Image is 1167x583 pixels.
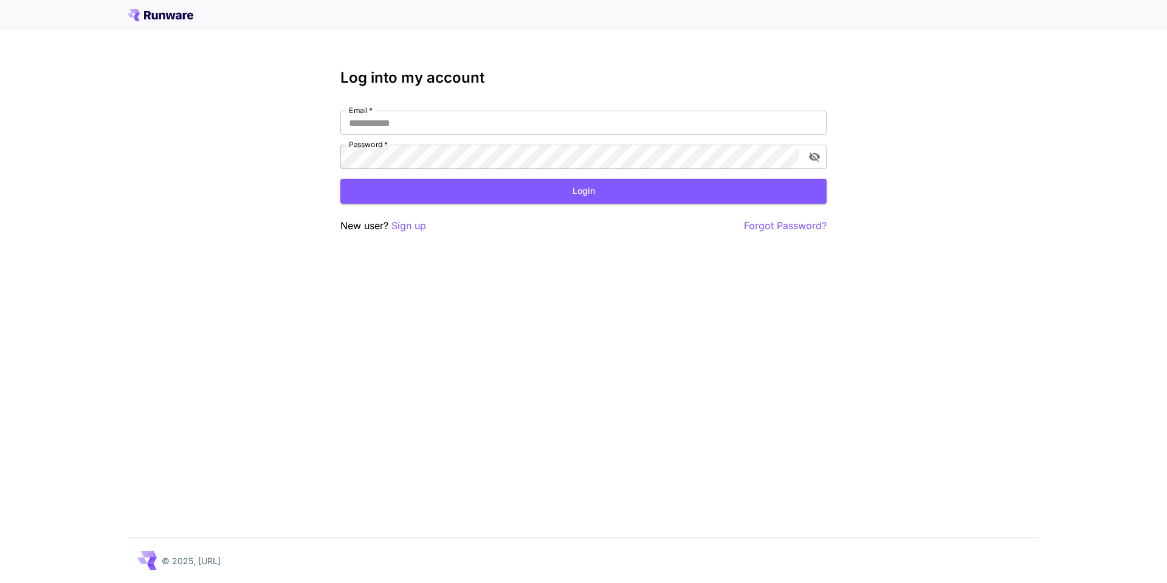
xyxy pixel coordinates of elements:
[349,139,388,150] label: Password
[349,105,373,116] label: Email
[340,218,426,233] p: New user?
[162,554,221,567] p: © 2025, [URL]
[340,179,827,204] button: Login
[340,69,827,86] h3: Log into my account
[804,146,825,168] button: toggle password visibility
[391,218,426,233] button: Sign up
[744,218,827,233] button: Forgot Password?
